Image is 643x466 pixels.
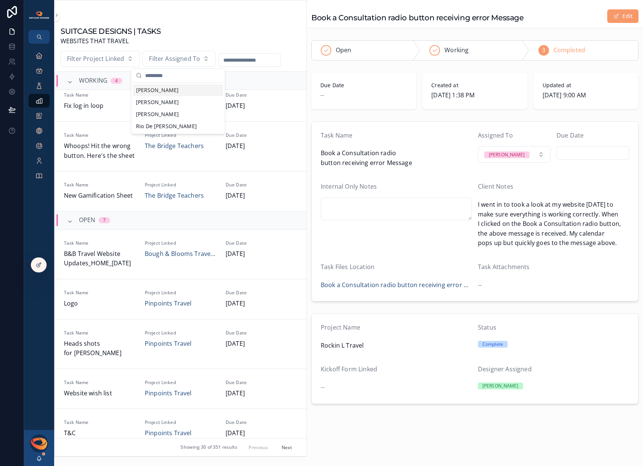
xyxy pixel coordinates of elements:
a: The Bridge Teachers [145,141,204,151]
span: Kickoff Form Linked [321,365,377,373]
span: Project Linked [145,182,217,188]
span: T&C [64,428,136,438]
span: Rockin L Travel [321,341,472,351]
span: Project Linked [145,132,217,138]
span: Task Name [321,131,352,139]
button: Select Button [478,146,550,163]
a: Pinpoints Travel [145,299,192,309]
div: [PERSON_NAME] [482,383,519,389]
span: I went in to took a look at my website [DATE] to make sure everything is working correctly. When ... [478,200,629,248]
span: Working [444,45,469,55]
span: [DATE] [226,101,297,111]
button: Next [276,442,297,453]
div: [PERSON_NAME] [133,108,223,120]
span: Logo [64,299,136,309]
span: Due Date [226,330,297,336]
div: [PERSON_NAME] [133,96,223,108]
a: Task NameT&CProject LinkedPinpoints TravelDue Date[DATE] [55,409,306,449]
span: Project Linked [145,380,217,386]
span: Project Linked [145,330,217,336]
span: Task Name [64,92,136,98]
span: [DATE] 1:38 PM [431,91,518,100]
span: Heads shots for [PERSON_NAME] [64,339,136,358]
span: Due Date [226,419,297,425]
span: Completed [554,45,585,55]
span: Fix log in loop [64,101,136,111]
a: Task NameNew Gamification SheetProject LinkedThe Bridge TeachersDue Date[DATE] [55,171,306,211]
span: Due Date [226,380,297,386]
span: Whoops! Hit the wrong button. Here's the sheet [64,141,136,160]
h1: Book a Consultation radio button receiving error Message [311,12,524,23]
span: Due Date [226,290,297,296]
span: Task Name [64,330,136,336]
span: Due Date [226,132,297,138]
span: Project Name [321,323,360,331]
span: [DATE] [226,389,297,398]
div: 7 [103,217,106,223]
img: App logo [29,11,50,19]
span: Status [478,323,496,331]
span: -- [320,91,324,100]
span: OPEN [79,215,96,225]
a: Bough & Blooms Travel, LLC [145,249,217,259]
a: Task NameB&B Travel Website Updates_HOME_[DATE]Project LinkedBough & Blooms Travel, LLCDue Date[D... [55,229,306,279]
span: [DATE] [226,428,297,438]
button: Edit [607,9,638,23]
span: Project Linked [145,240,217,246]
span: Showing 30 of 351 results [180,445,237,451]
span: B&B Travel Website Updates_HOME_[DATE] [64,249,136,268]
div: scrollable content [24,44,54,192]
span: [DATE] [226,191,297,201]
span: Due Date [557,131,584,139]
div: [PERSON_NAME] [133,84,223,96]
button: Select Button [143,51,215,67]
span: Task Name [64,240,136,246]
div: [PERSON_NAME] [489,151,525,158]
span: Due Date [320,82,407,89]
a: Task NameWebsite wish listProject LinkedPinpoints TravelDue Date[DATE] [55,369,306,409]
span: Due Date [226,182,297,188]
span: Client Notes [478,182,513,191]
span: -- [321,383,325,392]
a: Task NameFix log in loopProject LinkedThe Bridge TeachersDue Date[DATE] [55,81,306,121]
span: [DATE] [226,299,297,309]
span: Internal Only Notes [321,182,377,191]
span: Task Name [64,290,136,296]
span: Task Name [64,419,136,425]
button: Select Button [61,51,140,67]
span: Assigned To [478,131,513,139]
a: The Bridge Teachers [145,191,204,201]
a: Task NameHeads shots for [PERSON_NAME]Project LinkedPinpoints TravelDue Date[DATE] [55,319,306,369]
h1: SUITCASE DESIGNS | TASKS [61,26,161,36]
span: WEBSITES THAT TRAVEL [61,36,161,46]
div: Rio De [PERSON_NAME] [133,120,223,132]
span: Task Name [64,380,136,386]
span: Designer Assigned [478,365,532,373]
span: Filter Assigned To [149,54,200,64]
a: Pinpoints Travel [145,428,192,438]
div: Complete [482,341,503,348]
a: Pinpoints Travel [145,339,192,349]
span: Due Date [226,92,297,98]
span: Open [336,45,352,55]
a: Pinpoints Travel [145,389,192,398]
span: Task Attachments [478,263,530,271]
span: Book a Consultation radio button receiving error Message [321,148,472,168]
span: WORKING [79,76,108,86]
div: 4 [115,78,118,84]
span: Filter Project Linked [67,54,124,64]
span: Project Linked [145,290,217,296]
span: [DATE] [226,249,297,259]
a: Book a Consultation radio button receiving error Message [321,280,472,290]
span: [DATE] [226,339,297,349]
span: -- [478,280,482,290]
span: Website wish list [64,389,136,398]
